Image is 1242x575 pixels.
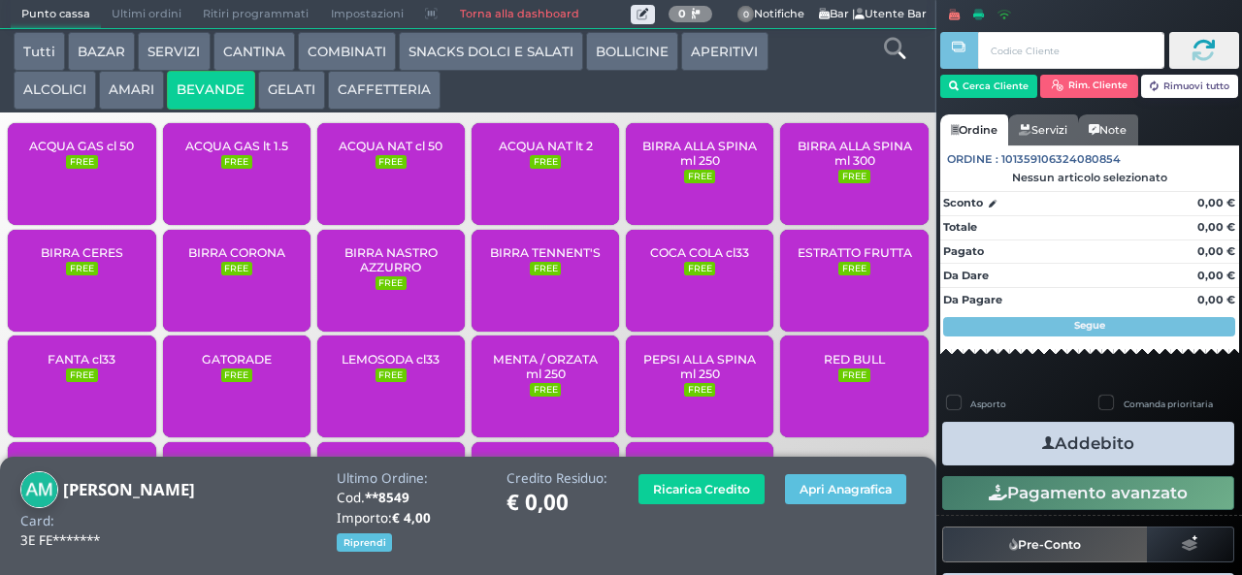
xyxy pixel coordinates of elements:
span: LEMOSODA cl33 [342,352,440,367]
strong: 0,00 € [1197,293,1235,306]
button: Pagamento avanzato [942,476,1234,509]
button: Rimuovi tutto [1141,75,1239,98]
button: Apri Anagrafica [785,474,906,504]
h1: € 0,00 [507,491,607,515]
b: [PERSON_NAME] [63,478,195,500]
button: Riprendi [337,533,392,552]
span: Ultimi ordini [101,1,192,28]
small: FREE [221,368,252,382]
img: ALBANO MAITRE [20,471,58,509]
b: € 4,00 [392,509,431,527]
b: 0 [678,7,686,20]
small: FREE [684,383,715,397]
small: FREE [66,262,97,275]
a: Servizi [1008,114,1078,145]
small: FREE [838,262,869,275]
a: Torna alla dashboard [448,1,589,28]
small: FREE [221,262,252,275]
strong: Da Dare [943,269,989,282]
span: BIRRA CERES [41,245,123,260]
span: BIRRA ALLA SPINA ml 250 [642,139,758,168]
small: FREE [838,368,869,382]
small: FREE [66,368,97,382]
button: Addebito [942,422,1234,465]
strong: Da Pagare [943,293,1002,306]
small: FREE [684,170,715,183]
div: Nessun articolo selezionato [940,171,1239,184]
small: FREE [376,155,407,169]
button: AMARI [99,71,164,110]
span: ACQUA NAT cl 50 [339,139,442,153]
strong: 0,00 € [1197,220,1235,234]
button: GELATI [258,71,325,110]
button: BAZAR [68,32,135,71]
button: Rim. Cliente [1040,75,1138,98]
a: Note [1078,114,1137,145]
button: SNACKS DOLCI E SALATI [399,32,583,71]
h4: Card: [20,514,54,528]
h4: Ultimo Ordine: [337,471,486,486]
span: ACQUA GAS lt 1.5 [185,139,288,153]
span: BIRRA ALLA SPINA ml 300 [797,139,912,168]
button: ALCOLICI [14,71,96,110]
span: BIRRA NASTRO AZZURRO [334,245,449,274]
button: CAFFETTERIA [328,71,441,110]
span: GATORADE [202,352,272,367]
small: FREE [376,276,407,290]
small: FREE [221,155,252,169]
h4: Cod. [337,491,486,505]
strong: Pagato [943,244,984,258]
strong: Sconto [943,195,983,211]
label: Asporto [970,398,1006,410]
button: Pre-Conto [942,527,1148,561]
small: FREE [66,155,97,169]
span: PEPSI ALLA SPINA ml 250 [642,352,758,381]
strong: 0,00 € [1197,196,1235,209]
span: ESTRATTO FRUTTA [798,245,912,260]
span: Ritiri programmati [192,1,319,28]
span: BIRRA TENNENT'S [490,245,601,260]
button: BEVANDE [167,71,254,110]
strong: 0,00 € [1197,269,1235,282]
input: Codice Cliente [978,32,1163,69]
small: FREE [684,262,715,275]
small: FREE [376,368,407,382]
strong: Totale [943,220,977,234]
span: COCA COLA cl33 [650,245,749,260]
button: BOLLICINE [586,32,678,71]
small: FREE [838,170,869,183]
span: 101359106324080854 [1001,151,1121,168]
span: Ordine : [947,151,998,168]
button: COMBINATI [298,32,396,71]
strong: 0,00 € [1197,244,1235,258]
small: FREE [530,262,561,275]
a: Ordine [940,114,1008,145]
strong: Segue [1074,319,1105,332]
span: BIRRA CORONA [188,245,285,260]
small: FREE [530,155,561,169]
span: Punto cassa [11,1,101,28]
button: APERITIVI [681,32,768,71]
span: FANTA cl33 [48,352,115,367]
button: Cerca Cliente [940,75,1038,98]
button: Tutti [14,32,65,71]
span: 0 [737,6,755,23]
h4: Credito Residuo: [507,471,607,486]
label: Comanda prioritaria [1124,398,1213,410]
span: MENTA / ORZATA ml 250 [488,352,604,381]
small: FREE [530,383,561,397]
span: Impostazioni [320,1,414,28]
button: CANTINA [213,32,295,71]
span: ACQUA GAS cl 50 [29,139,134,153]
button: SERVIZI [138,32,210,71]
h4: Importo: [337,511,486,526]
span: ACQUA NAT lt 2 [499,139,593,153]
button: Ricarica Credito [638,474,765,504]
span: RED BULL [824,352,885,367]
